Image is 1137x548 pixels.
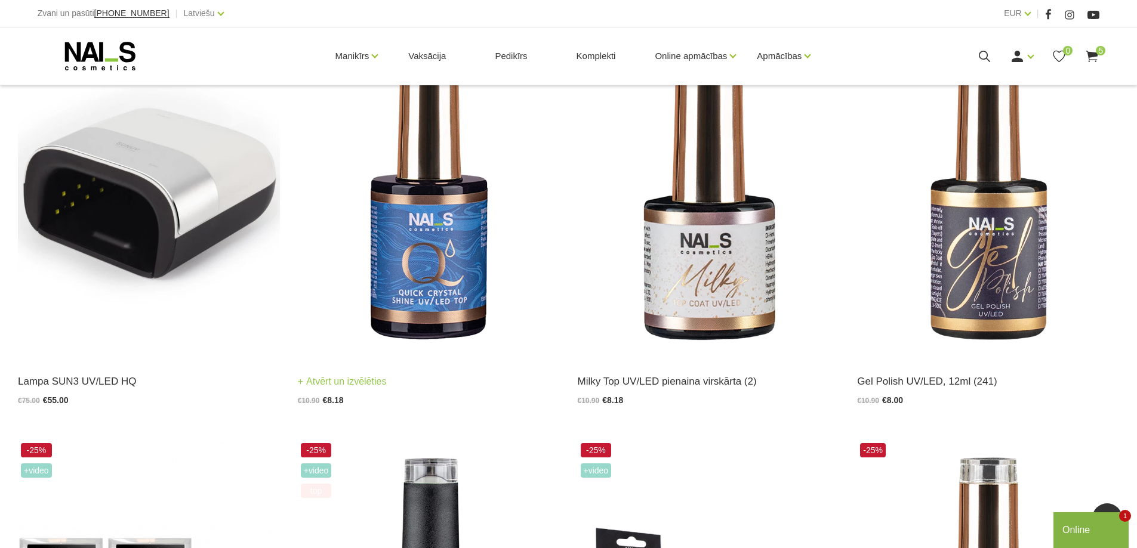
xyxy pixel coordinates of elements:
span: -25% [581,443,612,457]
div: Zvani un pasūti [38,6,170,21]
span: -25% [21,443,52,457]
span: +Video [21,463,52,478]
a: Lampa SUN3 UV/LED HQ [18,373,280,389]
a: EUR [1004,6,1022,20]
span: 5 [1096,46,1105,55]
span: [PHONE_NUMBER] [94,8,170,18]
a: Komplekti [567,27,625,85]
span: | [175,6,178,21]
a: Milky Top UV/LED pienaina virskārta (2) [578,373,840,389]
a: Manikīrs [335,32,369,80]
span: +Video [581,463,612,478]
span: €75.00 [18,397,40,405]
span: top [301,484,332,498]
span: €8.18 [602,395,623,405]
iframe: chat widget [1053,510,1131,548]
a: Latviešu [184,6,215,20]
span: €10.90 [298,397,320,405]
a: 0 [1052,49,1067,64]
span: +Video [301,463,332,478]
span: -25% [301,443,332,457]
a: Atvērt un izvēlēties [298,373,387,390]
a: Pedikīrs [485,27,537,85]
span: 0 [1063,46,1073,55]
a: 5 [1084,49,1099,64]
a: Gel Polish UV/LED, 12ml (241) [857,373,1119,389]
span: €10.90 [857,397,879,405]
a: [PHONE_NUMBER] [94,9,170,18]
a: Apmācības [757,32,802,80]
span: | [1037,6,1039,21]
span: €10.90 [578,397,600,405]
a: Vaksācija [399,27,455,85]
span: €55.00 [43,395,69,405]
span: €8.00 [882,395,903,405]
span: €8.18 [322,395,343,405]
a: Online apmācības [655,32,727,80]
span: -25% [860,443,886,457]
